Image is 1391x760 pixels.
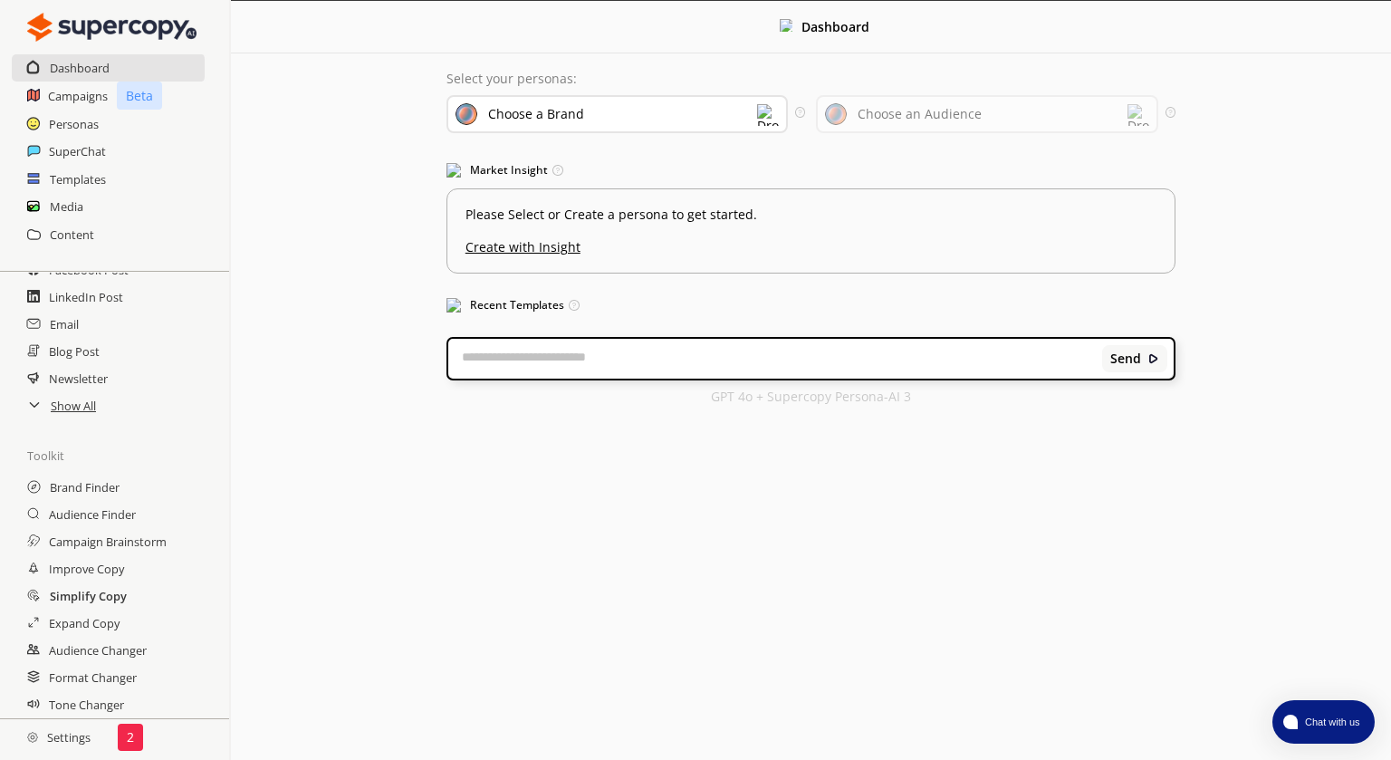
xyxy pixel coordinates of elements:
[51,392,96,419] a: Show All
[1110,351,1141,366] b: Send
[446,292,1175,319] h3: Recent Templates
[1272,700,1375,744] button: atlas-launcher
[446,157,1175,184] h3: Market Insight
[446,298,461,313] img: Popular Templates
[49,637,147,664] a: Audience Changer
[49,691,124,718] a: Tone Changer
[711,390,911,404] p: GPT 4o + Supercopy Persona-AI 3
[27,9,197,45] img: Close
[465,231,1156,255] u: Create with Insight
[465,207,1156,222] p: Please Select or Create a persona to get started.
[50,54,110,82] a: Dashboard
[50,474,120,501] a: Brand Finder
[1127,104,1149,126] img: Dropdown Icon
[569,300,580,311] img: Tooltip Icon
[456,103,477,125] img: Brand Icon
[446,72,1175,86] p: Select your personas:
[49,664,137,691] a: Format Changer
[49,555,124,582] a: Improve Copy
[50,311,79,338] a: Email
[49,365,108,392] a: Newsletter
[446,163,461,178] img: Market Insight
[117,82,162,110] p: Beta
[27,732,38,743] img: Close
[127,730,134,745] p: 2
[49,528,167,555] a: Campaign Brainstorm
[858,107,982,121] div: Choose an Audience
[780,19,792,32] img: Close
[49,138,106,165] a: SuperChat
[552,165,563,176] img: Tooltip Icon
[49,111,99,138] a: Personas
[50,582,127,610] a: Simplify Copy
[1147,352,1160,365] img: Close
[825,103,847,125] img: Audience Icon
[50,221,94,248] a: Content
[795,107,805,117] img: Tooltip Icon
[1166,107,1175,117] img: Tooltip Icon
[1298,715,1364,729] span: Chat with us
[488,107,584,121] div: Choose a Brand
[49,338,100,365] a: Blog Post
[49,501,136,528] a: Audience Finder
[50,193,83,220] a: Media
[49,284,123,311] a: LinkedIn Post
[48,82,108,110] a: Campaigns
[801,18,869,35] b: Dashboard
[50,166,106,193] a: Templates
[49,610,120,637] a: Expand Copy
[757,104,779,126] img: Dropdown Icon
